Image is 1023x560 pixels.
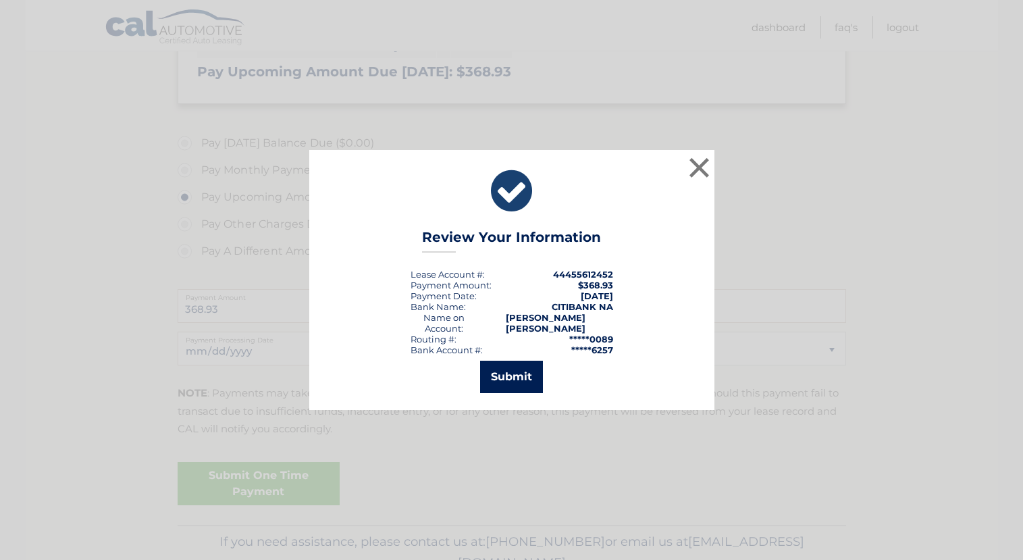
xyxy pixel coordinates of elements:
[411,280,492,290] div: Payment Amount:
[411,269,485,280] div: Lease Account #:
[411,312,479,334] div: Name on Account:
[411,301,466,312] div: Bank Name:
[581,290,613,301] span: [DATE]
[578,280,613,290] span: $368.93
[411,345,483,355] div: Bank Account #:
[506,312,585,334] strong: [PERSON_NAME] [PERSON_NAME]
[480,361,543,393] button: Submit
[552,301,613,312] strong: CITIBANK NA
[411,290,477,301] div: :
[411,334,456,345] div: Routing #:
[686,154,713,181] button: ×
[422,229,601,253] h3: Review Your Information
[553,269,613,280] strong: 44455612452
[411,290,475,301] span: Payment Date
